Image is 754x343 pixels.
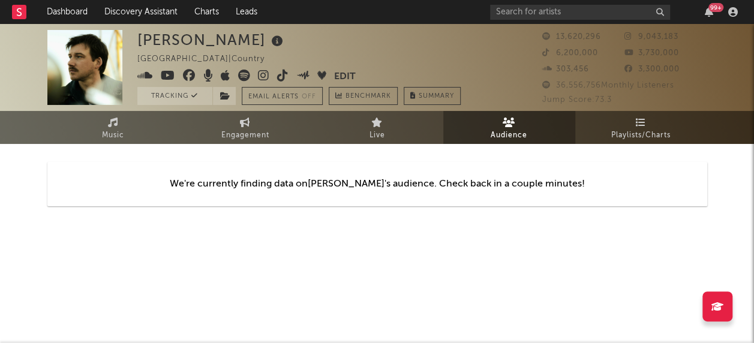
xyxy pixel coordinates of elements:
a: Benchmark [329,87,398,105]
span: Benchmark [346,89,391,104]
span: 9,043,183 [624,33,678,41]
div: We're currently finding data on [PERSON_NAME] 's audience. Check back in a couple minutes! [47,162,707,206]
span: 3,730,000 [624,49,679,57]
span: Playlists/Charts [611,128,671,143]
span: Music [102,128,124,143]
div: 99 + [708,3,723,12]
button: Tracking [137,87,212,105]
span: Live [370,128,385,143]
span: 3,300,000 [624,65,680,73]
input: Search for artists [490,5,670,20]
button: Email AlertsOff [242,87,323,105]
span: 13,620,296 [542,33,601,41]
span: Jump Score: 73.3 [542,96,612,104]
a: Audience [443,111,575,144]
a: Engagement [179,111,311,144]
a: Music [47,111,179,144]
div: [PERSON_NAME] [137,30,286,50]
button: 99+ [705,7,713,17]
span: Engagement [221,128,269,143]
span: 303,456 [542,65,589,73]
span: Audience [491,128,527,143]
button: Edit [334,70,356,85]
button: Summary [404,87,461,105]
div: [GEOGRAPHIC_DATA] | Country [137,52,278,67]
span: 36,556,756 Monthly Listeners [542,82,674,89]
em: Off [302,94,316,100]
span: 6,200,000 [542,49,598,57]
span: Summary [419,93,454,100]
a: Live [311,111,443,144]
a: Playlists/Charts [575,111,707,144]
